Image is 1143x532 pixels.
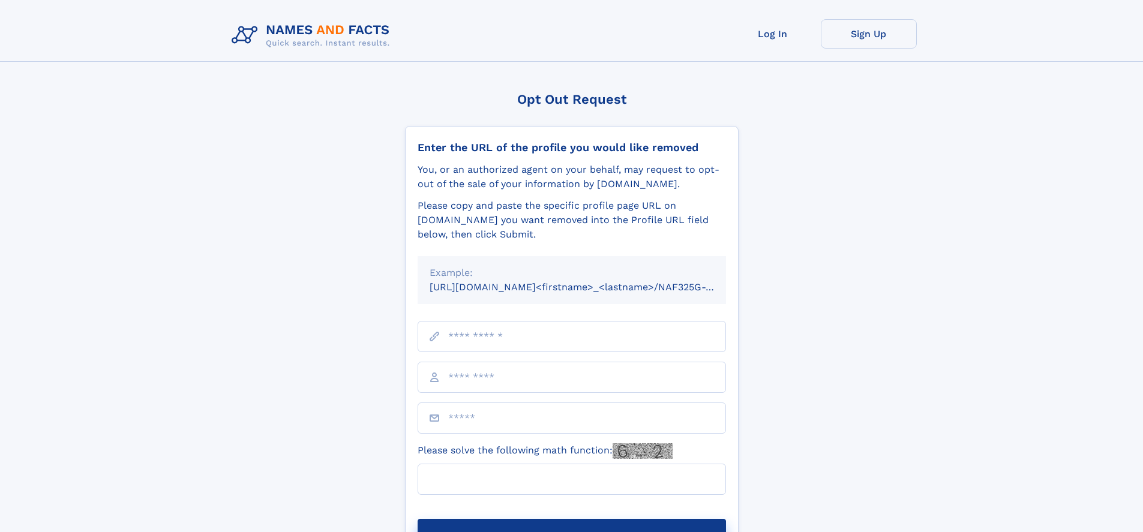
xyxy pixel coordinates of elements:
[821,19,917,49] a: Sign Up
[418,199,726,242] div: Please copy and paste the specific profile page URL on [DOMAIN_NAME] you want removed into the Pr...
[725,19,821,49] a: Log In
[227,19,400,52] img: Logo Names and Facts
[418,163,726,191] div: You, or an authorized agent on your behalf, may request to opt-out of the sale of your informatio...
[430,281,749,293] small: [URL][DOMAIN_NAME]<firstname>_<lastname>/NAF325G-xxxxxxxx
[418,443,673,459] label: Please solve the following math function:
[418,141,726,154] div: Enter the URL of the profile you would like removed
[430,266,714,280] div: Example:
[405,92,739,107] div: Opt Out Request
